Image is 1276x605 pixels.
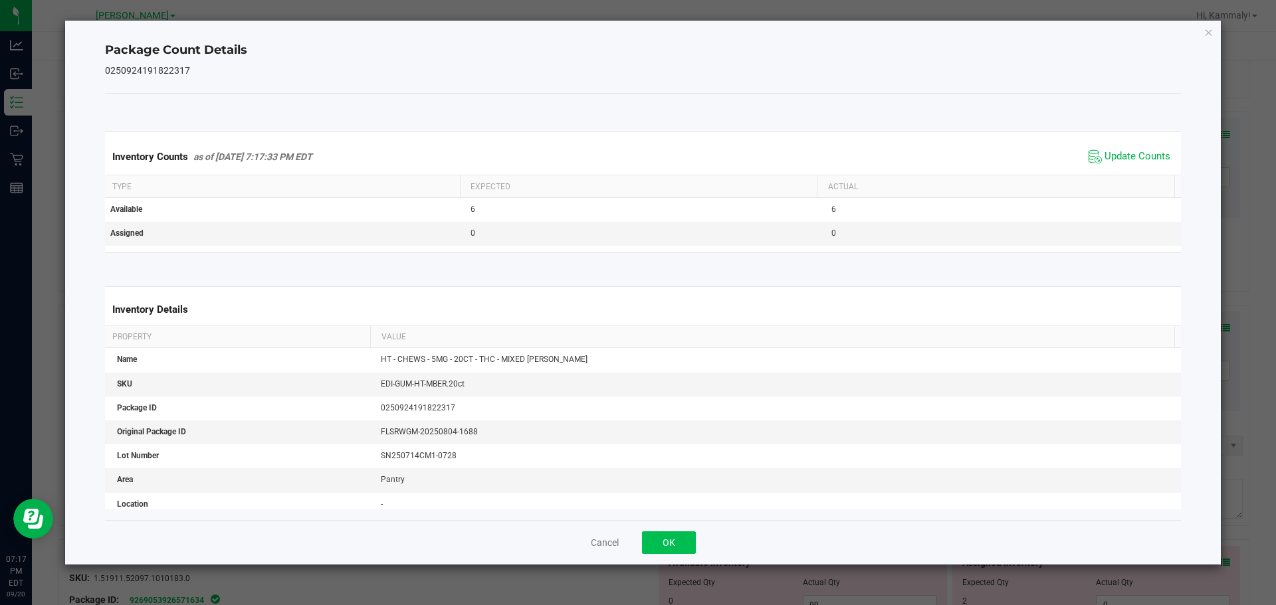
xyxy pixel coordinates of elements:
[1204,24,1214,40] button: Close
[831,205,836,214] span: 6
[381,332,406,341] span: Value
[471,205,475,214] span: 6
[117,403,157,412] span: Package ID
[117,379,132,389] span: SKU
[381,355,587,364] span: HT - CHEWS - 5MG - 20CT - THC - MIXED [PERSON_NAME]
[591,536,619,549] button: Cancel
[831,228,836,238] span: 0
[112,303,188,315] span: Inventory Details
[471,228,475,238] span: 0
[117,451,159,460] span: Lot Number
[381,499,383,509] span: -
[381,427,478,436] span: FLSRWGM-20250804-1688
[112,151,188,163] span: Inventory Counts
[1105,150,1170,163] span: Update Counts
[381,403,455,412] span: 0250924191822317
[381,451,457,460] span: SN250714CM1-0728
[828,182,858,191] span: Actual
[193,151,312,162] span: as of [DATE] 7:17:33 PM EDT
[105,42,1182,59] h4: Package Count Details
[117,475,133,484] span: Area
[471,182,510,191] span: Expected
[381,475,405,484] span: Pantry
[13,499,53,539] iframe: Resource center
[112,332,152,341] span: Property
[642,531,696,554] button: OK
[110,205,142,214] span: Available
[381,379,465,389] span: EDI-GUM-HT-MBER.20ct
[117,355,137,364] span: Name
[117,427,186,436] span: Original Package ID
[110,228,144,238] span: Assigned
[117,499,148,509] span: Location
[112,182,132,191] span: Type
[105,66,1182,76] h5: 0250924191822317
